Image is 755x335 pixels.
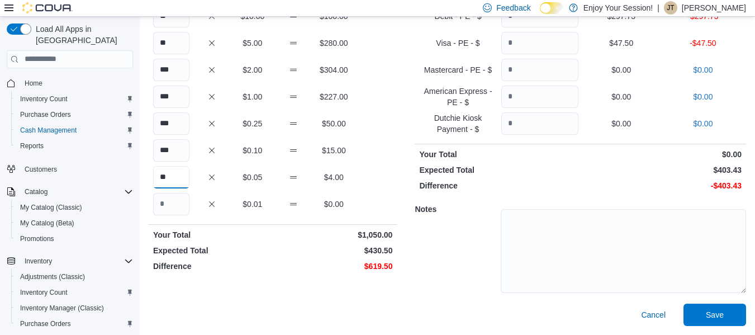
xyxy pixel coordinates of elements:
[16,301,133,315] span: Inventory Manager (Classic)
[664,91,742,102] p: $0.00
[16,108,133,121] span: Purchase Orders
[16,232,59,246] a: Promotions
[682,1,746,15] p: [PERSON_NAME]
[664,118,742,129] p: $0.00
[316,145,352,156] p: $15.00
[20,319,71,328] span: Purchase Orders
[16,139,133,153] span: Reports
[20,163,61,176] a: Customers
[637,304,670,326] button: Cancel
[153,112,189,135] input: Quantity
[501,86,578,108] input: Quantity
[664,37,742,49] p: -$47.50
[501,32,578,54] input: Quantity
[25,79,42,88] span: Home
[20,272,85,281] span: Adjustments (Classic)
[234,64,270,76] p: $2.00
[583,118,660,129] p: $0.00
[16,216,133,230] span: My Catalog (Beta)
[20,234,54,243] span: Promotions
[2,75,137,91] button: Home
[20,304,104,313] span: Inventory Manager (Classic)
[153,229,270,240] p: Your Total
[20,254,56,268] button: Inventory
[583,180,742,191] p: -$403.43
[20,162,133,176] span: Customers
[11,122,137,138] button: Cash Management
[16,201,133,214] span: My Catalog (Classic)
[316,172,352,183] p: $4.00
[11,269,137,285] button: Adjustments (Classic)
[316,37,352,49] p: $280.00
[16,108,75,121] a: Purchase Orders
[706,309,724,320] span: Save
[16,92,133,106] span: Inventory Count
[16,286,133,299] span: Inventory Count
[20,141,44,150] span: Reports
[11,231,137,247] button: Promotions
[11,316,137,332] button: Purchase Orders
[25,187,48,196] span: Catalog
[20,203,82,212] span: My Catalog (Classic)
[316,118,352,129] p: $50.00
[664,64,742,76] p: $0.00
[2,253,137,269] button: Inventory
[641,309,666,320] span: Cancel
[11,300,137,316] button: Inventory Manager (Classic)
[316,64,352,76] p: $304.00
[501,112,578,135] input: Quantity
[419,149,578,160] p: Your Total
[25,257,52,266] span: Inventory
[20,185,52,199] button: Catalog
[16,92,72,106] a: Inventory Count
[316,91,352,102] p: $227.00
[153,139,189,162] input: Quantity
[234,145,270,156] p: $0.10
[153,193,189,215] input: Quantity
[16,139,48,153] a: Reports
[153,59,189,81] input: Quantity
[11,91,137,107] button: Inventory Count
[419,86,496,108] p: American Express - PE - $
[11,215,137,231] button: My Catalog (Beta)
[496,2,530,13] span: Feedback
[419,112,496,135] p: Dutchie Kiosk Payment - $
[316,199,352,210] p: $0.00
[20,288,68,297] span: Inventory Count
[20,77,47,90] a: Home
[664,1,677,15] div: Jeremy Tremblett
[153,86,189,108] input: Quantity
[16,317,133,331] span: Purchase Orders
[31,23,133,46] span: Load All Apps in [GEOGRAPHIC_DATA]
[153,245,270,256] p: Expected Total
[11,285,137,300] button: Inventory Count
[153,166,189,188] input: Quantity
[657,1,659,15] p: |
[153,32,189,54] input: Quantity
[16,232,133,246] span: Promotions
[415,198,498,220] h5: Notes
[683,304,746,326] button: Save
[16,124,133,137] span: Cash Management
[20,254,133,268] span: Inventory
[583,149,742,160] p: $0.00
[20,110,71,119] span: Purchase Orders
[540,2,563,14] input: Dark Mode
[419,64,496,76] p: Mastercard - PE - $
[153,261,270,272] p: Difference
[583,164,742,176] p: $403.43
[275,245,392,256] p: $430.50
[583,91,660,102] p: $0.00
[22,2,73,13] img: Cova
[234,37,270,49] p: $5.00
[20,95,68,103] span: Inventory Count
[419,164,578,176] p: Expected Total
[16,124,81,137] a: Cash Management
[583,64,660,76] p: $0.00
[583,37,660,49] p: $47.50
[667,1,674,15] span: JT
[16,270,133,284] span: Adjustments (Classic)
[234,91,270,102] p: $1.00
[501,59,578,81] input: Quantity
